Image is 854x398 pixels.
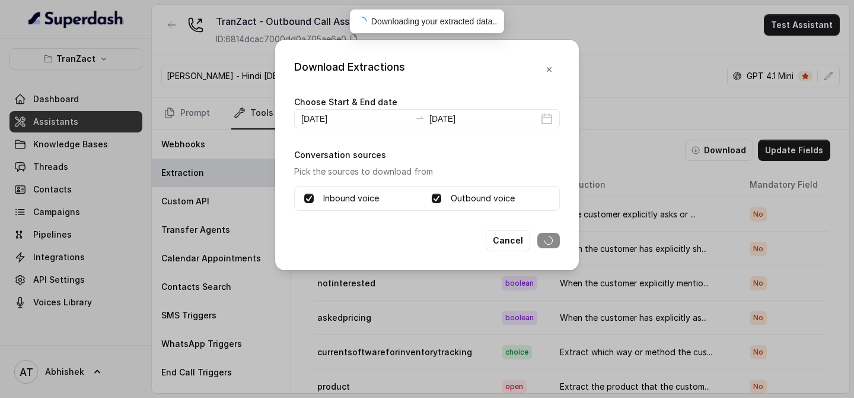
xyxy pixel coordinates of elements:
[294,150,386,160] label: Conversation sources
[294,59,405,80] div: Download Extractions
[323,191,379,206] label: Inbound voice
[415,113,425,122] span: to
[371,17,497,26] span: Downloading your extracted data..
[451,191,515,206] label: Outbound voice
[429,112,538,125] input: End date
[357,17,367,26] span: loading
[301,112,410,125] input: Start date
[415,113,425,122] span: swap-right
[486,230,530,251] button: Cancel
[294,97,397,107] label: Choose Start & End date
[294,165,560,179] p: Pick the sources to download from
